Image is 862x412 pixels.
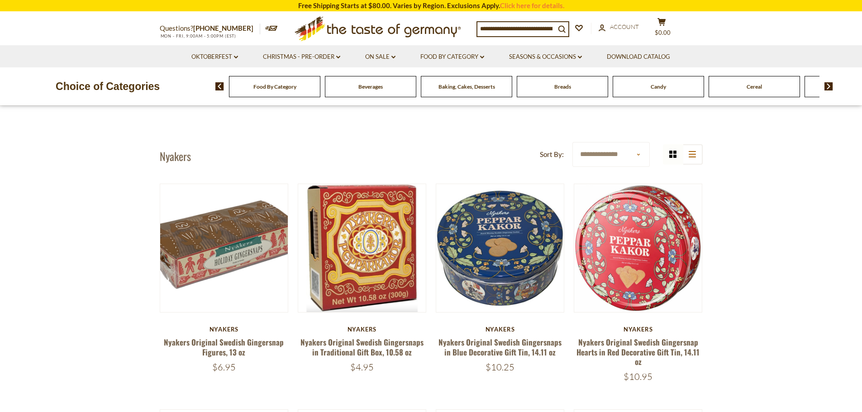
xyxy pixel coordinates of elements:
[160,149,191,163] h1: Nyakers
[358,83,383,90] a: Beverages
[574,326,703,333] div: Nyakers
[365,52,395,62] a: On Sale
[436,184,564,312] img: Nyakers
[160,23,260,34] p: Questions?
[164,336,284,357] a: Nyakers Original Swedish Gingersnap Figures, 13 oz
[486,361,514,373] span: $10.25
[193,24,253,32] a: [PHONE_NUMBER]
[215,82,224,90] img: previous arrow
[576,336,700,367] a: Nyakers Original Swedish Gingersnap Hearts in Red Decorative Gift Tin, 14.11 oz
[160,184,288,312] img: Nyakers
[607,52,670,62] a: Download Catalog
[648,18,676,40] button: $0.00
[438,83,495,90] a: Baking, Cakes, Desserts
[160,33,237,38] span: MON - FRI, 9:00AM - 5:00PM (EST)
[509,52,582,62] a: Seasons & Occasions
[298,184,426,312] img: Nyakers
[212,361,236,373] span: $6.95
[540,149,564,160] label: Sort By:
[500,1,564,9] a: Click here for details.
[824,82,833,90] img: next arrow
[599,22,639,32] a: Account
[651,83,666,90] a: Candy
[263,52,340,62] a: Christmas - PRE-ORDER
[574,184,702,312] img: Nyakers
[298,326,427,333] div: Nyakers
[747,83,762,90] a: Cereal
[350,361,374,373] span: $4.95
[436,326,565,333] div: Nyakers
[191,52,238,62] a: Oktoberfest
[438,336,562,357] a: Nyakers Original Swedish Gingersnaps in Blue Decorative Gift Tin, 14.11 oz
[253,83,296,90] a: Food By Category
[624,371,652,382] span: $10.95
[610,23,639,30] span: Account
[420,52,484,62] a: Food By Category
[554,83,571,90] a: Breads
[655,29,671,36] span: $0.00
[300,336,424,357] a: Nyakers Original Swedish Gingersnaps in Traditional Gift Box, 10.58 oz
[160,326,289,333] div: Nyakers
